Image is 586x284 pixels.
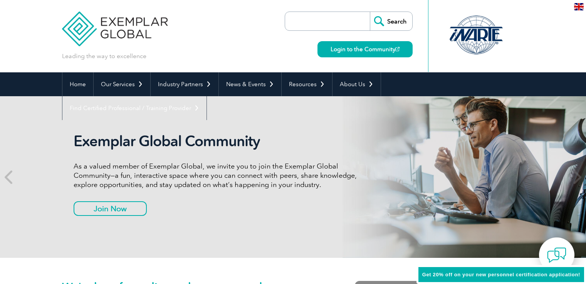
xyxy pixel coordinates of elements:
[151,72,218,96] a: Industry Partners
[332,72,381,96] a: About Us
[395,47,400,51] img: open_square.png
[219,72,281,96] a: News & Events
[574,3,584,10] img: en
[74,162,363,189] p: As a valued member of Exemplar Global, we invite you to join the Exemplar Global Community—a fun,...
[62,96,207,120] a: Find Certified Professional / Training Provider
[74,201,147,216] a: Join Now
[370,12,412,30] input: Search
[62,52,146,60] p: Leading the way to excellence
[282,72,332,96] a: Resources
[94,72,150,96] a: Our Services
[317,41,413,57] a: Login to the Community
[74,132,363,150] h2: Exemplar Global Community
[422,272,580,277] span: Get 20% off on your new personnel certification application!
[62,72,93,96] a: Home
[547,246,566,265] img: contact-chat.png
